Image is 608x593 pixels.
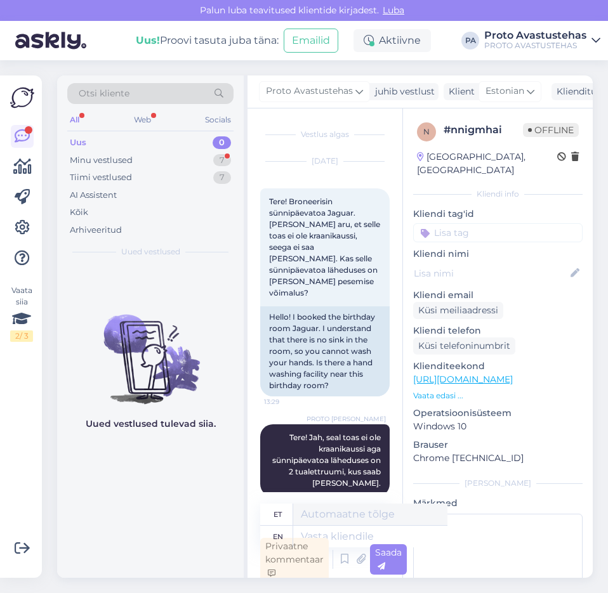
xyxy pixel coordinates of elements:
[413,289,583,302] p: Kliendi email
[379,4,408,16] span: Luba
[444,122,523,138] div: # nnigmhai
[413,247,583,261] p: Kliendi nimi
[413,188,583,200] div: Kliendi info
[413,390,583,401] p: Vaata edasi ...
[57,292,244,406] img: No chats
[413,207,583,221] p: Kliendi tag'id
[461,32,479,49] div: PA
[131,112,154,128] div: Web
[413,360,583,373] p: Klienditeekond
[413,497,583,510] p: Märkmed
[413,407,583,420] p: Operatsioonisüsteem
[86,417,216,431] p: Uued vestlused tulevad siia.
[213,171,231,184] div: 7
[552,85,605,98] div: Klienditugi
[10,330,33,342] div: 2 / 3
[121,246,180,257] span: Uued vestlused
[413,452,583,465] p: Chrome [TECHNICAL_ID]
[370,85,435,98] div: juhib vestlust
[375,547,402,571] span: Saada
[274,504,282,525] div: et
[413,223,583,242] input: Lisa tag
[260,129,390,140] div: Vestlus algas
[136,33,279,48] div: Proovi tasuta juba täna:
[307,414,386,424] span: PROTO [PERSON_NAME]
[486,84,524,98] span: Estonian
[67,112,82,128] div: All
[413,302,503,319] div: Küsi meiliaadressi
[70,154,133,167] div: Minu vestlused
[413,337,515,355] div: Küsi telefoninumbrit
[413,324,583,337] p: Kliendi telefon
[484,30,600,51] a: Proto AvastustehasPROTO AVASTUSTEHAS
[70,171,132,184] div: Tiimi vestlused
[484,30,586,41] div: Proto Avastustehas
[272,433,383,488] span: Tere! Jah, seal toas ei ole kraanikaussi aga sünnipäevatoa läheduses on 2 tualettruumi, kus saab ...
[266,84,353,98] span: Proto Avastustehas
[523,123,579,137] span: Offline
[70,136,86,149] div: Uus
[264,397,312,407] span: 13:29
[136,34,160,46] b: Uus!
[213,154,231,167] div: 7
[70,206,88,219] div: Kõik
[70,224,122,237] div: Arhiveeritud
[413,420,583,433] p: Windows 10
[413,478,583,489] div: [PERSON_NAME]
[413,374,513,385] a: [URL][DOMAIN_NAME]
[423,127,430,136] span: n
[260,538,329,582] div: Privaatne kommentaar
[273,526,283,547] div: en
[202,112,234,128] div: Socials
[284,29,338,53] button: Emailid
[417,150,557,177] div: [GEOGRAPHIC_DATA], [GEOGRAPHIC_DATA]
[269,197,382,297] span: Tere! Broneerisin sünnipäevatoa Jaguar. [PERSON_NAME] aru, et selle toas ei ole kraanikaussi, see...
[444,85,475,98] div: Klient
[413,438,583,452] p: Brauser
[354,29,431,52] div: Aktiivne
[213,136,231,149] div: 0
[10,285,33,342] div: Vaata siia
[414,266,568,280] input: Lisa nimi
[484,41,586,51] div: PROTO AVASTUSTEHAS
[260,155,390,167] div: [DATE]
[79,87,129,100] span: Otsi kliente
[260,306,390,396] div: Hello! I booked the birthday room Jaguar. I understand that there is no sink in the room, so you ...
[70,189,117,202] div: AI Assistent
[10,86,34,110] img: Askly Logo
